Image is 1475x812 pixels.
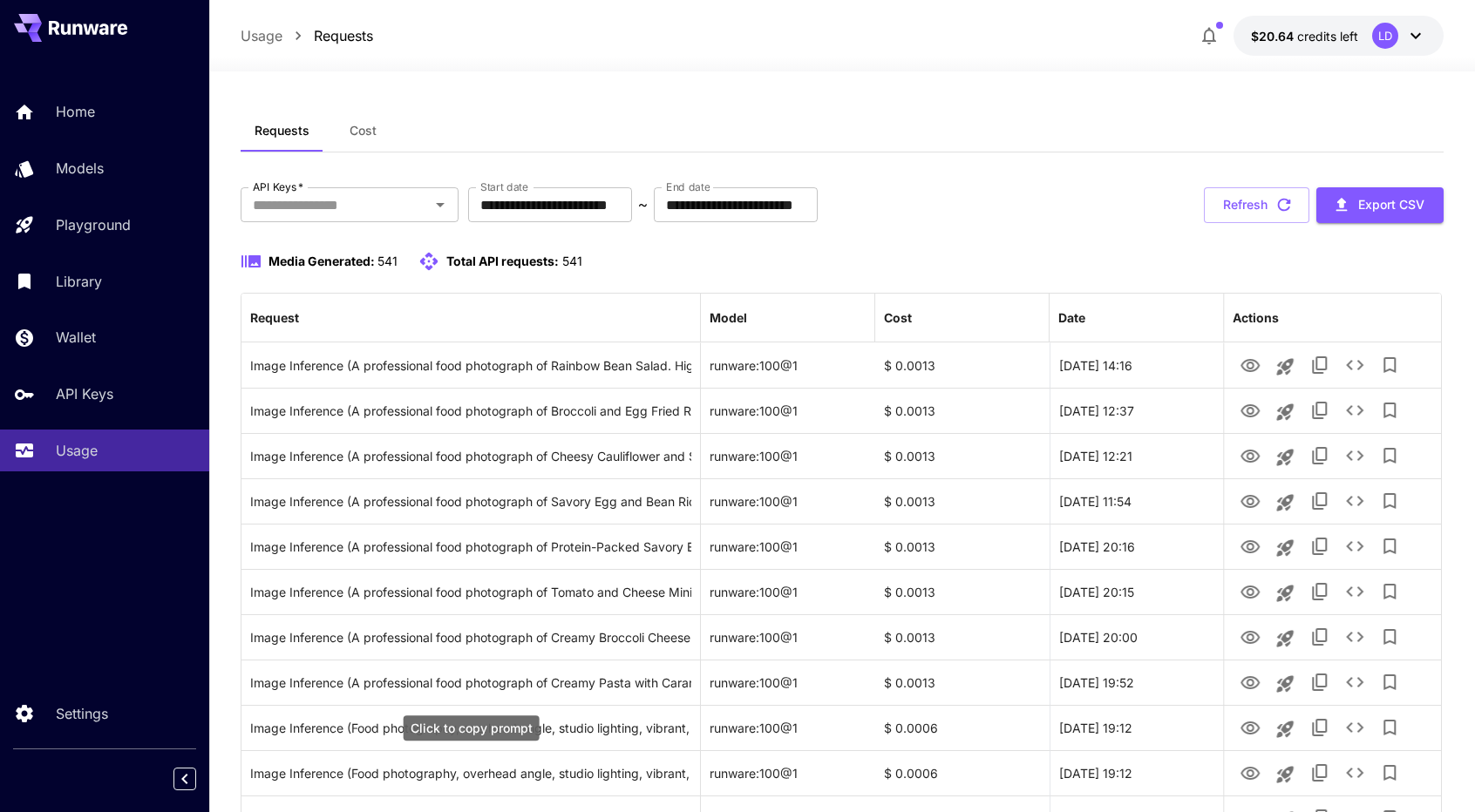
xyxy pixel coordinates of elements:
div: Click to copy prompt [250,479,691,524]
div: $ 0.0013 [875,433,1050,478]
div: 29 Sep, 2025 12:21 [1050,433,1224,478]
button: Launch in playground [1268,395,1302,430]
div: $ 0.0013 [875,388,1050,433]
button: View [1233,573,1268,609]
span: Requests [255,123,309,139]
div: 28 Sep, 2025 19:12 [1050,750,1224,795]
button: Add to library [1372,755,1407,790]
p: Home [56,101,95,122]
div: $ 0.0013 [875,569,1050,614]
div: $ 0.0013 [875,342,1050,388]
button: Add to library [1372,665,1407,700]
div: runware:100@1 [701,342,875,388]
button: View [1233,664,1268,700]
div: Model [710,310,747,325]
div: $ 0.0006 [875,750,1050,795]
div: $20.6433 [1251,27,1358,45]
button: Add to library [1372,574,1407,609]
p: Usage [56,440,98,461]
button: See details [1337,529,1372,564]
nav: breadcrumb [241,25,373,46]
div: Click to copy prompt [250,751,691,795]
button: View [1233,709,1268,745]
button: Launch in playground [1268,349,1302,384]
button: Copy TaskUUID [1302,619,1337,654]
button: Copy TaskUUID [1302,393,1337,428]
div: Click to copy prompt [250,570,691,614]
span: $20.64 [1251,29,1297,44]
div: 29 Sep, 2025 11:54 [1050,478,1224,524]
div: 28 Sep, 2025 19:12 [1050,705,1224,750]
button: Copy TaskUUID [1302,348,1337,382]
div: $ 0.0006 [875,705,1050,750]
div: runware:100@1 [701,614,875,660]
p: Settings [56,703,108,724]
button: See details [1337,393,1372,428]
div: Date [1058,310,1085,325]
div: runware:100@1 [701,388,875,433]
button: Add to library [1372,619,1407,654]
button: Copy TaskUUID [1302,529,1337,564]
button: Copy TaskUUID [1302,484,1337,518]
button: View [1233,483,1268,518]
div: Click to copy prompt [250,389,691,433]
button: Add to library [1372,529,1407,564]
button: Copy TaskUUID [1302,755,1337,790]
button: View [1233,347,1268,382]
button: Copy TaskUUID [1302,438,1337,473]
button: Copy TaskUUID [1302,710,1337,745]
button: Launch in playground [1268,621,1302,656]
label: End date [666,179,710,194]
div: $ 0.0013 [875,660,1050,705]
button: Launch in playground [1268,576,1302,611]
div: 28 Sep, 2025 20:00 [1050,614,1224,660]
button: See details [1337,484,1372,518]
div: 29 Sep, 2025 14:16 [1050,342,1224,388]
button: Add to library [1372,438,1407,473]
a: Requests [314,25,373,46]
div: runware:100@1 [701,524,875,569]
span: 541 [562,254,582,268]
button: See details [1337,665,1372,700]
div: $ 0.0013 [875,614,1050,660]
button: See details [1337,710,1372,745]
div: Click to copy prompt [250,343,691,388]
div: Click to copy prompt [250,524,691,569]
p: API Keys [56,383,113,404]
label: API Keys [253,179,303,194]
button: Open [428,193,452,217]
button: Launch in playground [1268,712,1302,747]
div: Cost [884,310,912,325]
div: Collapse sidebar [187,763,209,795]
button: $20.6433LD [1234,16,1444,56]
div: runware:100@1 [701,478,875,524]
button: View [1233,754,1268,790]
div: Actions [1233,310,1279,325]
a: Usage [241,25,282,46]
div: 28 Sep, 2025 20:16 [1050,524,1224,569]
button: Launch in playground [1268,531,1302,565]
div: Click to copy prompt [250,615,691,660]
button: View [1233,392,1268,428]
span: credits left [1297,29,1358,44]
button: View [1233,437,1268,473]
button: Launch in playground [1268,757,1302,792]
button: Collapse sidebar [173,768,196,790]
div: 28 Sep, 2025 20:15 [1050,569,1224,614]
div: runware:100@1 [701,569,875,614]
div: Click to copy prompt [250,434,691,478]
button: View [1233,619,1268,654]
button: Add to library [1372,348,1407,382]
div: LD [1372,23,1398,49]
button: View [1233,528,1268,564]
button: See details [1337,438,1372,473]
div: Request [250,310,299,325]
button: Add to library [1372,484,1407,518]
button: See details [1337,574,1372,609]
div: 28 Sep, 2025 19:52 [1050,660,1224,705]
button: Copy TaskUUID [1302,665,1337,700]
button: Launch in playground [1268,440,1302,475]
div: runware:100@1 [701,433,875,478]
